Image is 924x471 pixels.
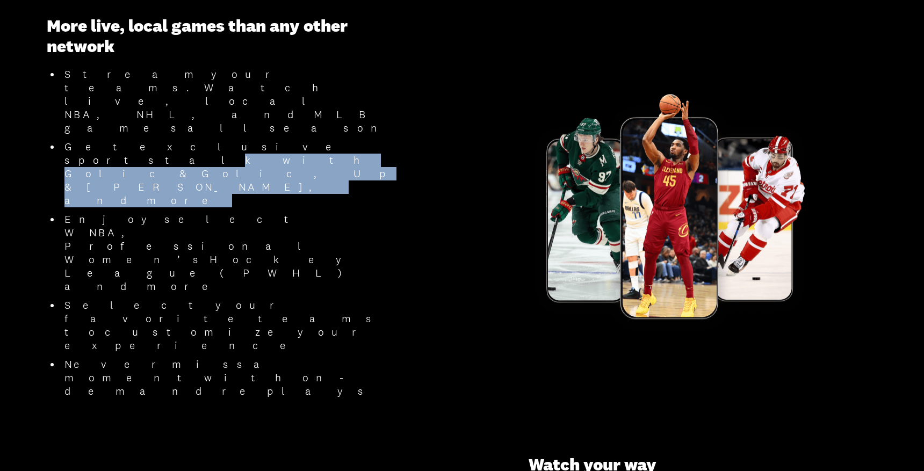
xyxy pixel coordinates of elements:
li: Enjoy select WNBA, Professional Women’s Hockey League (PWHL) and more [61,213,396,293]
h3: More live, local games than any other network [47,16,396,57]
li: Select your favorite teams to customize your experience [61,299,396,352]
li: Get exclusive sports talk with Golic & Golic, Up & [PERSON_NAME], and more [61,140,396,207]
img: Promotional Image [446,88,878,331]
li: Never miss a moment with on-demand replays [61,358,396,398]
li: Stream your teams. Watch live, local NBA, NHL, and MLB games all season [61,68,396,135]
